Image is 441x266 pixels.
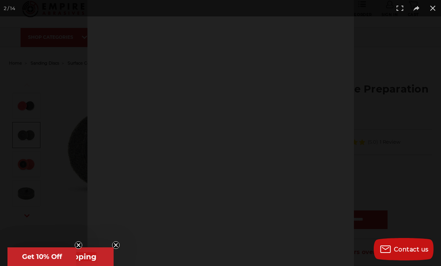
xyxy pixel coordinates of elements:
[394,246,429,253] span: Contact us
[22,253,62,261] span: Get 10% Off
[7,247,76,266] div: Get 10% OffClose teaser
[75,241,82,249] button: Close teaser
[374,238,434,260] button: Contact us
[7,247,114,266] div: Get Free ShippingClose teaser
[112,241,120,249] button: Close teaser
